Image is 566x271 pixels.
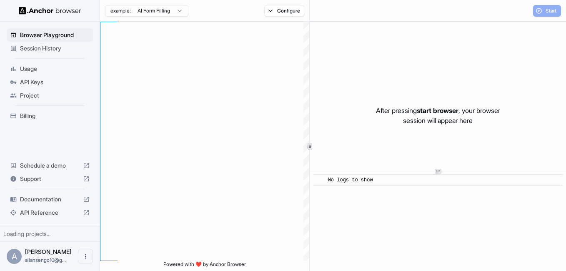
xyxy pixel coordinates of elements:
span: No logs to show [328,177,373,183]
span: Session History [20,44,90,53]
span: Browser Playground [20,31,90,39]
span: start browser [417,106,458,115]
span: Support [20,175,80,183]
div: Project [7,89,93,102]
div: Loading projects... [3,230,96,238]
div: Schedule a demo [7,159,93,172]
span: API Keys [20,78,90,86]
p: After pressing , your browser session will appear here [376,105,500,125]
span: example: [110,8,131,14]
span: Allan Sengo [25,248,72,255]
img: Anchor Logo [19,7,81,15]
span: Usage [20,65,90,73]
button: Open menu [78,249,93,264]
div: Session History [7,42,93,55]
div: Support [7,172,93,186]
span: Powered with ❤️ by Anchor Browser [163,261,246,271]
span: ​ [318,176,322,184]
div: API Reference [7,206,93,219]
div: API Keys [7,75,93,89]
button: Configure [264,5,305,17]
div: A [7,249,22,264]
span: allansengo10@gmail.com [25,257,66,263]
span: Documentation [20,195,80,203]
div: Documentation [7,193,93,206]
span: Project [20,91,90,100]
span: Schedule a demo [20,161,80,170]
div: Billing [7,109,93,123]
div: Usage [7,62,93,75]
div: Browser Playground [7,28,93,42]
span: API Reference [20,208,80,217]
span: Billing [20,112,90,120]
